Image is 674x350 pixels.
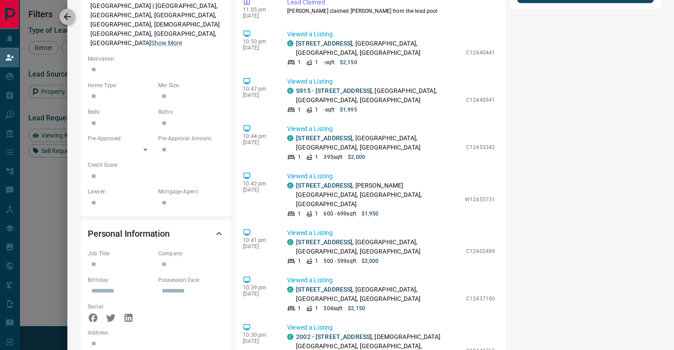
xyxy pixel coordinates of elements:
[296,86,462,105] p: , [GEOGRAPHIC_DATA], [GEOGRAPHIC_DATA], [GEOGRAPHIC_DATA]
[287,334,293,340] div: condos.ca
[158,188,224,196] p: Mortgage Agent:
[296,39,462,58] p: , [GEOGRAPHIC_DATA], [GEOGRAPHIC_DATA], [GEOGRAPHIC_DATA]
[296,333,372,340] a: 2002 - [STREET_ADDRESS]
[298,106,301,114] p: 1
[158,81,224,89] p: Min Size:
[287,77,495,86] p: Viewed a Listing
[296,135,352,142] a: [STREET_ADDRESS]
[348,304,365,312] p: $2,150
[296,40,352,47] a: [STREET_ADDRESS]
[466,49,495,57] p: C12440441
[88,108,154,116] p: Beds:
[296,286,352,293] a: [STREET_ADDRESS]
[296,238,352,246] a: [STREET_ADDRESS]
[88,276,154,284] p: Birthday:
[287,124,495,134] p: Viewed a Listing
[296,238,462,256] p: , [GEOGRAPHIC_DATA], [GEOGRAPHIC_DATA], [GEOGRAPHIC_DATA]
[287,228,495,238] p: Viewed a Listing
[296,182,352,189] a: [STREET_ADDRESS]
[158,250,224,258] p: Company:
[287,182,293,188] div: condos.ca
[287,286,293,292] div: condos.ca
[323,106,335,114] p: - sqft
[466,295,495,303] p: C12437180
[296,181,460,209] p: , [PERSON_NAME][GEOGRAPHIC_DATA], [GEOGRAPHIC_DATA], [GEOGRAPHIC_DATA]
[243,237,274,243] p: 10:41 pm
[88,329,224,337] p: Address:
[466,247,495,255] p: C12402489
[151,38,182,48] button: Show More
[315,304,318,312] p: 1
[362,257,379,265] p: $2,000
[340,106,357,114] p: $1,995
[287,88,293,94] div: condos.ca
[323,257,356,265] p: 500 - 599 sqft
[243,243,274,250] p: [DATE]
[315,58,318,66] p: 1
[315,210,318,218] p: 1
[243,92,274,98] p: [DATE]
[323,153,343,161] p: 395 sqft
[296,87,372,94] a: S915 - [STREET_ADDRESS]
[88,227,170,241] h2: Personal Information
[315,106,318,114] p: 1
[287,172,495,181] p: Viewed a Listing
[315,257,318,265] p: 1
[88,135,154,142] p: Pre-Approved:
[287,7,495,15] p: [PERSON_NAME] claimed [PERSON_NAME] from the lead pool
[298,153,301,161] p: 1
[298,210,301,218] p: 1
[466,96,495,104] p: C12440941
[158,108,224,116] p: Baths:
[88,303,154,311] p: Social:
[158,135,224,142] p: Pre-Approval Amount:
[287,135,293,141] div: condos.ca
[243,45,274,51] p: [DATE]
[88,188,154,196] p: Lawyer:
[88,250,154,258] p: Job Title:
[362,210,379,218] p: $1,950
[243,38,274,45] p: 10:50 pm
[243,181,274,187] p: 10:42 pm
[88,55,224,63] p: Motivation:
[243,338,274,344] p: [DATE]
[348,153,365,161] p: $2,000
[287,323,495,332] p: Viewed a Listing
[340,58,357,66] p: $2,150
[296,285,462,304] p: , [GEOGRAPHIC_DATA], [GEOGRAPHIC_DATA], [GEOGRAPHIC_DATA]
[243,139,274,146] p: [DATE]
[88,223,224,244] div: Personal Information
[298,304,301,312] p: 1
[158,276,224,284] p: Possession Date:
[323,210,356,218] p: 600 - 699 sqft
[315,153,318,161] p: 1
[465,196,495,204] p: W12455731
[298,257,301,265] p: 1
[287,40,293,46] div: condos.ca
[243,7,274,13] p: 11:05 pm
[287,30,495,39] p: Viewed a Listing
[88,81,154,89] p: Home Type:
[88,161,224,169] p: Credit Score:
[323,58,335,66] p: - sqft
[243,13,274,19] p: [DATE]
[298,58,301,66] p: 1
[296,134,462,152] p: , [GEOGRAPHIC_DATA], [GEOGRAPHIC_DATA], [GEOGRAPHIC_DATA]
[287,276,495,285] p: Viewed a Listing
[466,143,495,151] p: C12453342
[243,285,274,291] p: 10:39 pm
[243,133,274,139] p: 10:44 pm
[243,332,274,338] p: 10:30 pm
[243,187,274,193] p: [DATE]
[287,239,293,245] div: condos.ca
[243,86,274,92] p: 10:47 pm
[243,291,274,297] p: [DATE]
[323,304,343,312] p: 504 sqft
